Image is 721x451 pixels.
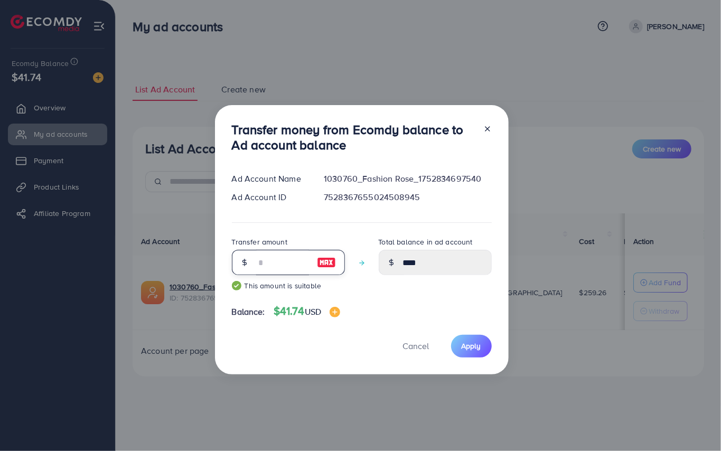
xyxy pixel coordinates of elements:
[232,237,287,247] label: Transfer amount
[232,122,475,153] h3: Transfer money from Ecomdy balance to Ad account balance
[305,306,321,317] span: USD
[451,335,492,358] button: Apply
[317,256,336,269] img: image
[330,307,340,317] img: image
[274,305,340,318] h4: $41.74
[315,173,500,185] div: 1030760_Fashion Rose_1752834697540
[315,191,500,203] div: 7528367655024508945
[223,173,316,185] div: Ad Account Name
[403,340,429,352] span: Cancel
[232,306,265,318] span: Balance:
[223,191,316,203] div: Ad Account ID
[232,281,241,290] img: guide
[379,237,473,247] label: Total balance in ad account
[462,341,481,351] span: Apply
[232,280,345,291] small: This amount is suitable
[390,335,443,358] button: Cancel
[676,403,713,443] iframe: Chat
